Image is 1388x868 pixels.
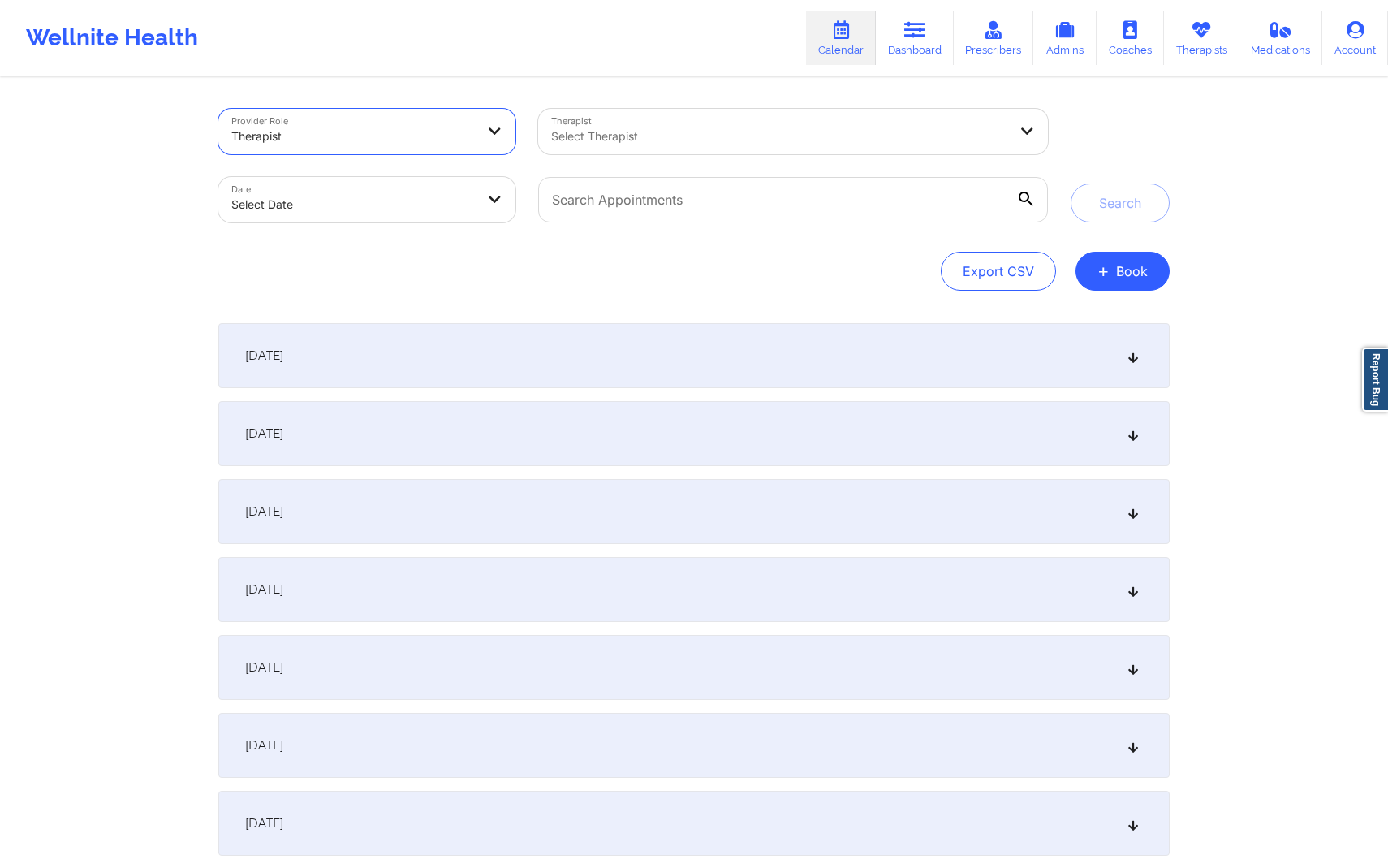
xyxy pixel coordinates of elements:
button: Search [1071,184,1170,222]
input: Search Appointments [538,177,1048,222]
span: [DATE] [245,659,283,676]
span: [DATE] [245,348,283,364]
span: [DATE] [245,581,283,598]
a: Therapists [1164,11,1239,65]
span: [DATE] [245,503,283,520]
button: Export CSV [941,252,1056,291]
a: Medications [1239,11,1323,65]
a: Account [1322,11,1388,65]
div: Select Date [231,187,475,222]
span: [DATE] [245,737,283,754]
span: [DATE] [245,425,283,442]
a: Admins [1033,11,1097,65]
a: Report Bug [1362,348,1388,412]
button: +Book [1075,252,1170,291]
span: + [1097,266,1110,275]
span: [DATE] [245,815,283,831]
a: Dashboard [876,11,954,65]
a: Coaches [1097,11,1164,65]
a: Calendar [806,11,876,65]
div: Therapist [231,119,475,154]
a: Prescribers [954,11,1034,65]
